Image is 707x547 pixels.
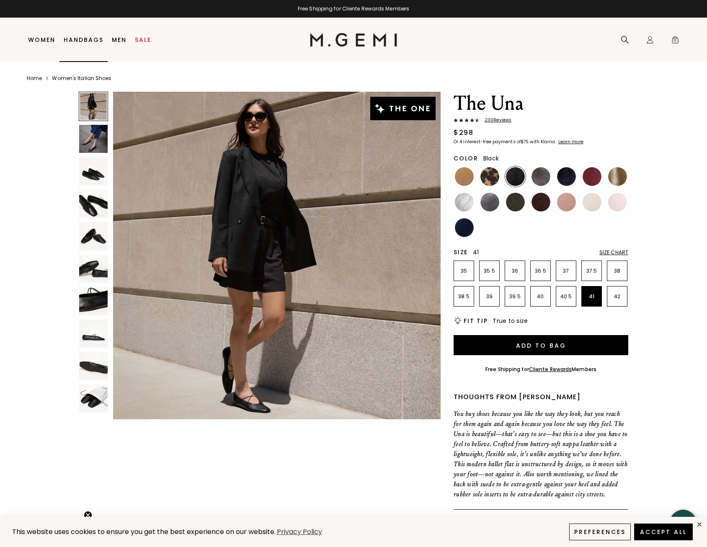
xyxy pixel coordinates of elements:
a: Home [27,75,42,82]
img: The Una [79,352,108,380]
img: The Una [79,190,108,218]
img: Burgundy [583,167,601,186]
img: Gunmetal [480,193,499,212]
img: The Una [79,222,108,250]
p: 37 [556,268,576,274]
p: 36.5 [531,268,550,274]
img: Leopard Print [480,167,499,186]
span: True to size [493,317,528,325]
div: Details [454,510,628,541]
div: Thoughts from [PERSON_NAME] [454,392,628,402]
div: close [696,521,703,528]
p: 35 [454,268,474,274]
p: 35.5 [480,268,499,274]
img: The Una [79,287,108,315]
a: Learn more [557,139,583,144]
img: M.Gemi [310,33,397,46]
h2: Size [454,249,468,255]
klarna-placement-style-body: Or 4 interest-free payments of [454,139,521,145]
a: Women [28,36,55,43]
p: 36 [505,268,525,274]
span: 41 [473,248,479,256]
img: Midnight Blue [557,167,576,186]
span: 200 Review s [480,118,511,123]
img: The Una [79,320,108,348]
div: Size Chart [599,249,628,256]
img: Black [506,167,525,186]
button: Add to Bag [454,335,628,355]
p: 40.5 [556,293,576,300]
h1: The Una [454,92,628,115]
img: Antique Rose [557,193,576,212]
klarna-placement-style-cta: Learn more [558,139,583,145]
img: The Una [79,384,108,413]
img: Cocoa [532,167,550,186]
a: Sale [135,36,151,43]
h2: Color [454,155,478,162]
a: 200Reviews [454,118,628,124]
p: 39.5 [505,293,525,300]
div: $298 [454,128,473,138]
p: 42 [607,293,627,300]
span: 0 [671,37,679,46]
p: 40 [531,293,550,300]
p: You buy shoes because you like the way they look, but you reach for them again and again because ... [454,409,628,499]
a: Women's Italian Shoes [52,75,111,82]
p: 41 [582,293,601,300]
a: Handbags [64,36,103,43]
img: The Una [79,255,108,283]
img: Ecru [583,193,601,212]
div: Free Shipping for Members [485,366,596,373]
span: Black [483,154,499,163]
img: The One tag [370,97,436,120]
img: Ballerina Pink [608,193,627,212]
klarna-placement-style-amount: $75 [521,139,529,145]
p: 39 [480,293,499,300]
img: Silver [455,193,474,212]
p: 37.5 [582,268,601,274]
img: Military [506,193,525,212]
img: The Una [79,157,108,186]
button: Preferences [569,524,631,540]
p: 38.5 [454,293,474,300]
img: Light Tan [455,167,474,186]
a: Men [112,36,126,43]
a: Cliente Rewards [529,366,572,373]
img: Gold [608,167,627,186]
span: This website uses cookies to ensure you get the best experience on our website. [12,527,276,537]
button: Close teaser [84,511,92,519]
klarna-placement-style-body: with Klarna [530,139,557,145]
h2: Fit Tip [464,317,488,324]
img: Chocolate [532,193,550,212]
img: Navy [455,218,474,237]
img: The Una [79,125,108,153]
button: Accept All [634,524,693,540]
p: 38 [607,268,627,274]
img: The Una [113,92,441,419]
a: Privacy Policy (opens in a new tab) [276,527,323,537]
